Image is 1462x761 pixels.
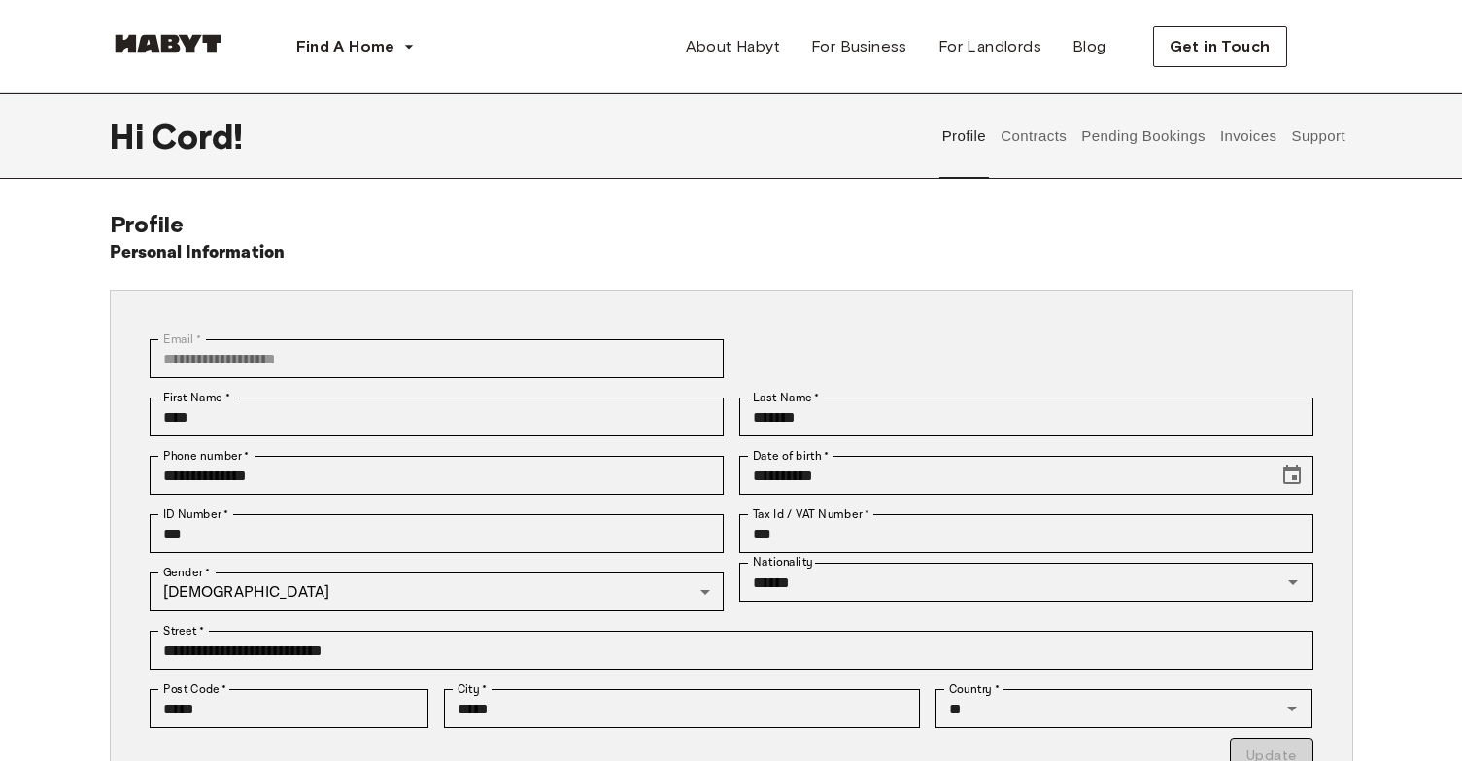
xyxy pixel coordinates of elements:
[1217,93,1278,179] button: Invoices
[150,572,724,611] div: [DEMOGRAPHIC_DATA]
[999,93,1070,179] button: Contracts
[110,116,152,156] span: Hi
[152,116,244,156] span: Cord !
[753,505,869,523] label: Tax Id / VAT Number
[110,34,226,53] img: Habyt
[949,680,1000,698] label: Country
[163,330,201,348] label: Email
[110,210,185,238] span: Profile
[281,27,430,66] button: Find A Home
[1278,695,1306,722] button: Open
[1273,456,1311,495] button: Choose date, selected date is Oct 10, 2002
[670,27,796,66] a: About Habyt
[1072,35,1106,58] span: Blog
[296,35,395,58] span: Find A Home
[935,93,1352,179] div: user profile tabs
[1289,93,1348,179] button: Support
[1318,29,1353,64] img: avatar
[939,93,989,179] button: Profile
[753,447,829,465] label: Date of birth
[1153,26,1287,67] button: Get in Touch
[753,389,820,406] label: Last Name
[163,505,228,523] label: ID Number
[150,339,724,378] div: You can't change your email address at the moment. Please reach out to customer support in case y...
[1057,27,1122,66] a: Blog
[1279,569,1307,596] button: Open
[163,680,227,698] label: Post Code
[686,35,780,58] span: About Habyt
[163,447,250,465] label: Phone number
[458,680,488,698] label: City
[923,27,1057,66] a: For Landlords
[163,622,204,640] label: Street
[938,35,1041,58] span: For Landlords
[110,239,286,266] h6: Personal Information
[811,35,907,58] span: For Business
[1170,35,1271,58] span: Get in Touch
[163,389,230,406] label: First Name
[796,27,923,66] a: For Business
[1079,93,1208,179] button: Pending Bookings
[753,554,813,571] label: Nationality
[163,564,210,581] label: Gender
